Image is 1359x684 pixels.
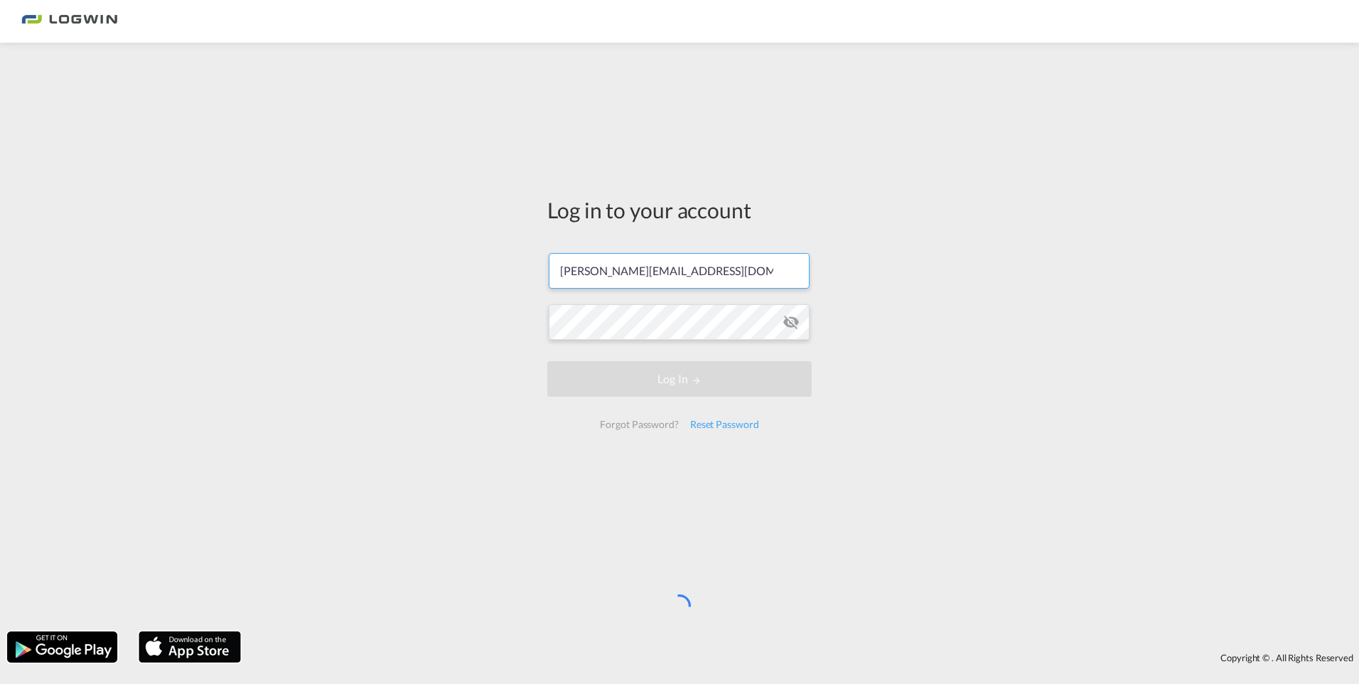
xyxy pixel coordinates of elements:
[21,6,117,38] img: 2761ae10d95411efa20a1f5e0282d2d7.png
[684,412,765,437] div: Reset Password
[594,412,684,437] div: Forgot Password?
[547,361,812,397] button: LOGIN
[547,195,812,225] div: Log in to your account
[248,646,1359,670] div: Copyright © . All Rights Reserved
[783,314,800,331] md-icon: icon-eye-off
[549,253,810,289] input: Enter email/phone number
[6,630,119,664] img: google.png
[137,630,242,664] img: apple.png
